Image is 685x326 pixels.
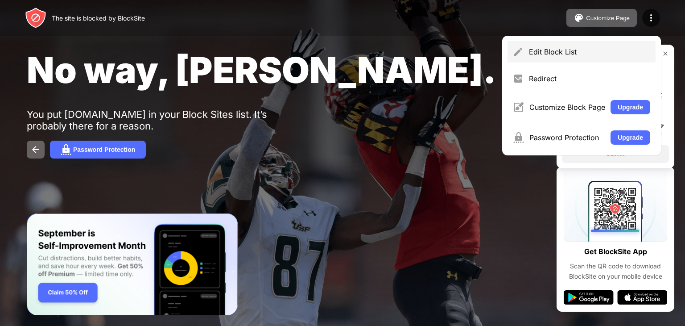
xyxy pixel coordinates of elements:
[27,48,496,92] span: No way, [PERSON_NAME].
[50,141,146,159] button: Password Protection
[513,46,524,57] img: menu-pencil.svg
[662,50,669,57] img: rate-us-close.svg
[564,261,667,281] div: Scan the QR code to download BlockSite on your mobile device
[61,144,71,155] img: password.svg
[586,15,630,21] div: Customize Page
[513,102,524,113] img: menu-customize.svg
[25,7,46,29] img: header-logo.svg
[27,213,238,316] iframe: Banner
[646,13,656,23] img: menu-icon.svg
[513,73,524,84] img: menu-redirect.svg
[566,9,637,27] button: Customize Page
[30,144,41,155] img: back.svg
[529,74,650,83] div: Redirect
[529,47,650,56] div: Edit Block List
[574,13,584,23] img: pallet.svg
[584,245,647,258] div: Get BlockSite App
[611,100,650,114] button: Upgrade
[529,103,605,112] div: Customize Block Page
[52,14,145,22] div: The site is blocked by BlockSite
[73,146,135,153] div: Password Protection
[27,109,302,132] div: You put [DOMAIN_NAME] in your Block Sites list. It’s probably there for a reason.
[564,290,614,305] img: google-play.svg
[617,290,667,305] img: app-store.svg
[564,174,667,242] img: qrcode.svg
[513,132,524,143] img: menu-password.svg
[529,133,605,142] div: Password Protection
[611,130,650,145] button: Upgrade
